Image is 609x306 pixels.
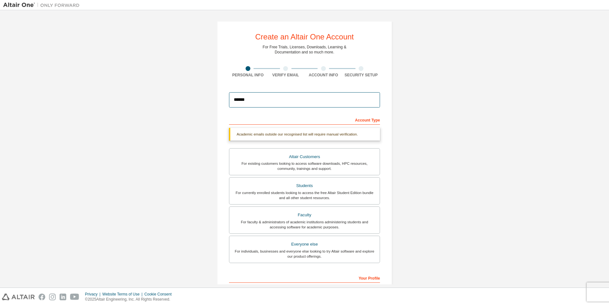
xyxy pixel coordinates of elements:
[229,273,380,283] div: Your Profile
[60,294,66,300] img: linkedin.svg
[233,161,376,171] div: For existing customers looking to access software downloads, HPC resources, community, trainings ...
[233,152,376,161] div: Altair Customers
[49,294,56,300] img: instagram.svg
[3,2,83,8] img: Altair One
[70,294,79,300] img: youtube.svg
[233,181,376,190] div: Students
[342,73,380,78] div: Security Setup
[255,33,354,41] div: Create an Altair One Account
[233,190,376,200] div: For currently enrolled students looking to access the free Altair Student Edition bundle and all ...
[102,292,144,297] div: Website Terms of Use
[229,115,380,125] div: Account Type
[229,73,267,78] div: Personal Info
[267,73,305,78] div: Verify Email
[233,249,376,259] div: For individuals, businesses and everyone else looking to try Altair software and explore our prod...
[2,294,35,300] img: altair_logo.svg
[233,211,376,219] div: Faculty
[144,292,175,297] div: Cookie Consent
[85,292,102,297] div: Privacy
[229,128,380,141] div: Academic emails outside our recognised list will require manual verification.
[304,73,342,78] div: Account Info
[233,240,376,249] div: Everyone else
[39,294,45,300] img: facebook.svg
[233,219,376,230] div: For faculty & administrators of academic institutions administering students and accessing softwa...
[263,45,347,55] div: For Free Trials, Licenses, Downloads, Learning & Documentation and so much more.
[85,297,176,302] p: © 2025 Altair Engineering, Inc. All Rights Reserved.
